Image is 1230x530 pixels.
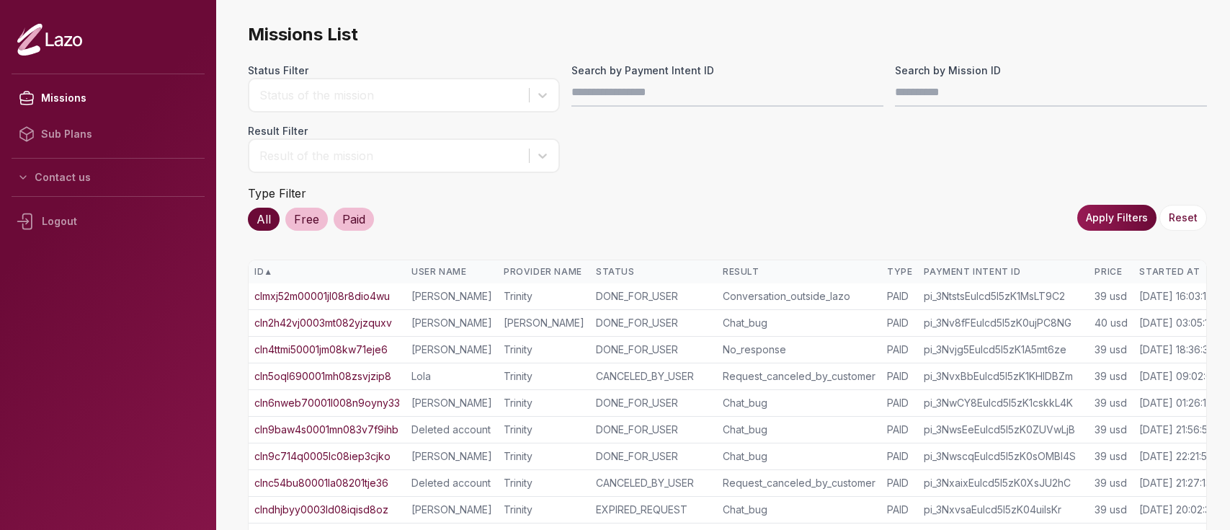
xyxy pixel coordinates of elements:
[887,369,912,384] div: PAID
[411,503,492,517] div: [PERSON_NAME]
[411,369,492,384] div: Lola
[1095,476,1128,490] div: 39 usd
[887,396,912,410] div: PAID
[596,289,711,304] div: DONE_FOR_USER
[887,449,912,464] div: PAID
[571,63,883,78] label: Search by Payment Intent ID
[723,503,875,517] div: Chat_bug
[596,369,711,384] div: CANCELED_BY_USER
[1095,396,1128,410] div: 39 usd
[248,186,306,200] label: Type Filter
[596,476,711,490] div: CANCELED_BY_USER
[723,423,875,437] div: Chat_bug
[248,63,560,78] label: Status Filter
[285,208,328,231] div: Free
[1139,369,1216,384] div: [DATE] 09:02:01
[723,476,875,490] div: Request_canceled_by_customer
[1139,266,1217,278] div: Started At
[924,369,1083,384] div: pi_3NvxBbEulcd5I5zK1KHIDBZm
[924,503,1083,517] div: pi_3NxvsaEulcd5I5zK04uiIsKr
[504,449,584,464] div: Trinity
[887,343,912,357] div: PAID
[248,124,560,138] label: Result Filter
[248,23,1207,46] span: Missions List
[504,423,584,437] div: Trinity
[259,87,522,104] div: Status of the mission
[723,266,875,278] div: Result
[1139,503,1216,517] div: [DATE] 20:02:35
[1095,316,1128,330] div: 40 usd
[254,396,400,410] a: cln6nweb70001l008n9oyny33
[887,316,912,330] div: PAID
[924,449,1083,464] div: pi_3NwscqEulcd5I5zK0sOMBI4S
[887,266,912,278] div: Type
[723,289,875,304] div: Conversation_outside_lazo
[1095,343,1128,357] div: 39 usd
[504,266,584,278] div: Provider Name
[254,266,400,278] div: ID
[924,266,1083,278] div: Payment Intent ID
[504,503,584,517] div: Trinity
[723,369,875,384] div: Request_canceled_by_customer
[887,476,912,490] div: PAID
[504,476,584,490] div: Trinity
[411,266,492,278] div: User Name
[723,343,875,357] div: No_response
[259,147,522,164] div: Result of the mission
[723,396,875,410] div: Chat_bug
[1139,289,1213,304] div: [DATE] 16:03:10
[596,343,711,357] div: DONE_FOR_USER
[12,203,205,240] div: Logout
[411,316,492,330] div: [PERSON_NAME]
[887,289,912,304] div: PAID
[504,289,584,304] div: Trinity
[411,343,492,357] div: [PERSON_NAME]
[1095,266,1128,278] div: Price
[924,423,1083,437] div: pi_3NwsEeEulcd5I5zK0ZUVwLjB
[1139,476,1211,490] div: [DATE] 21:27:13
[596,503,711,517] div: EXPIRED_REQUEST
[1095,289,1128,304] div: 39 usd
[254,449,391,464] a: cln9c714q0005lc08iep3cjko
[254,423,398,437] a: cln9baw4s0001mn083v7f9ihb
[504,369,584,384] div: Trinity
[264,266,272,278] span: ▲
[411,449,492,464] div: [PERSON_NAME]
[1159,205,1207,231] button: Reset
[924,343,1083,357] div: pi_3Nvjg5Eulcd5I5zK1A5mt6ze
[248,208,280,231] div: All
[254,476,388,490] a: clnc54bu80001la08201tje36
[254,369,391,384] a: cln5oql690001mh08zsvjzip8
[1095,503,1128,517] div: 39 usd
[411,476,492,490] div: Deleted account
[504,343,584,357] div: Trinity
[887,423,912,437] div: PAID
[924,396,1083,410] div: pi_3NwCY8Eulcd5I5zK1cskkL4K
[1139,449,1213,464] div: [DATE] 22:21:58
[924,476,1083,490] div: pi_3NxaixEulcd5I5zK0XsJU2hC
[254,503,388,517] a: clndhjbyy0003ld08iqisd8oz
[254,289,390,304] a: clmxj52m00001jl08r8dio4wu
[1139,423,1214,437] div: [DATE] 21:56:59
[334,208,374,231] div: Paid
[411,423,492,437] div: Deleted account
[12,116,205,152] a: Sub Plans
[254,343,388,357] a: cln4ttmi50001jm08kw71eje6
[1139,396,1213,410] div: [DATE] 01:26:19
[411,396,492,410] div: [PERSON_NAME]
[504,396,584,410] div: Trinity
[887,503,912,517] div: PAID
[596,396,711,410] div: DONE_FOR_USER
[1139,316,1214,330] div: [DATE] 03:05:15
[1139,343,1214,357] div: [DATE] 18:36:35
[723,449,875,464] div: Chat_bug
[596,449,711,464] div: DONE_FOR_USER
[924,289,1083,304] div: pi_3NtstsEulcd5I5zK1MsLT9C2
[723,316,875,330] div: Chat_bug
[12,164,205,190] button: Contact us
[924,316,1083,330] div: pi_3Nv8fFEulcd5I5zK0ujPC8NG
[596,423,711,437] div: DONE_FOR_USER
[1077,205,1157,231] button: Apply Filters
[411,289,492,304] div: [PERSON_NAME]
[504,316,584,330] div: [PERSON_NAME]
